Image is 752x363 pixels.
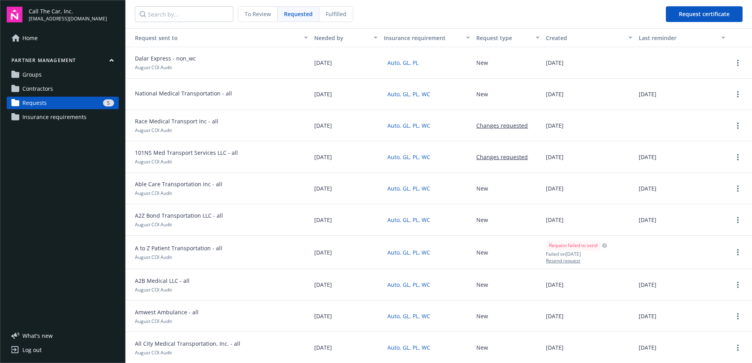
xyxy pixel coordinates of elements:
span: [DATE] [546,280,564,289]
span: [DATE] [314,343,332,352]
span: [DATE] [314,59,332,67]
span: [DATE] [546,121,564,130]
span: [DATE] [546,343,564,352]
span: To Review [245,10,271,18]
button: Auto, GL, PL [384,57,422,69]
a: more [733,152,743,162]
span: Groups [22,68,42,81]
span: Race Medical Transport Inc - all [135,117,218,125]
button: Auto, GL, PL, WC [384,341,434,354]
a: more [733,247,743,257]
div: Request type [476,34,531,42]
span: [DATE] [314,280,332,289]
button: New [476,90,488,98]
button: Auto, GL, PL, WC [384,279,434,291]
span: [DATE] [546,90,564,98]
span: [DATE] [314,153,332,161]
span: August COI Audit [135,349,172,356]
span: Dalar Express - non_wc [135,54,196,62]
span: A2Z Bond Transportation LLC - all [135,211,223,220]
span: Amwest Ambulance - all [135,308,199,316]
span: [DATE] [546,153,564,161]
button: more [733,121,743,130]
span: A to Z Patient Transportation - all [135,244,222,252]
button: Auto, GL, PL, WC [384,246,434,258]
span: Request failed to send [549,242,597,249]
span: [DATE] [639,90,656,98]
span: What ' s new [22,332,53,340]
button: Resend request [546,257,607,264]
span: August COI Audit [135,64,172,71]
a: Insurance requirements [7,111,119,123]
button: Call The Car, Inc.[EMAIL_ADDRESS][DOMAIN_NAME] [29,7,119,22]
span: [DATE] [314,248,332,257]
span: Request certificate [679,10,730,18]
input: Search by... [135,6,233,22]
div: Needed by [314,34,369,42]
a: Requests5 [7,97,119,109]
button: Needed by [311,28,381,47]
img: navigator-logo.svg [7,7,22,22]
button: more [733,184,743,193]
div: 5 [103,99,114,106]
span: A2B Medical LLC - all [135,277,190,285]
span: All City Medical Transportation, Inc. - all [135,339,240,348]
button: What's new [7,332,65,340]
span: August COI Audit [135,318,172,324]
button: New [476,280,488,289]
span: [DATE] [546,184,564,192]
span: [DATE] [639,153,656,161]
button: Changes requested [476,153,528,161]
span: August COI Audit [135,221,172,228]
button: Request certificate [666,6,743,22]
span: [DATE] [546,312,564,320]
a: Contractors [7,82,119,95]
a: Groups [7,68,119,81]
span: [DATE] [314,121,332,130]
span: [DATE] [639,216,656,224]
span: Contractors [22,82,53,95]
button: New [476,216,488,224]
span: August COI Audit [135,158,172,165]
span: [DATE] [546,59,564,67]
button: New [476,248,488,257]
a: more [733,58,743,68]
button: Auto, GL, PL, WC [384,88,434,100]
span: [DATE] [639,184,656,192]
button: Auto, GL, PL, WC [384,182,434,194]
span: [DATE] [639,343,656,352]
a: more [733,280,743,290]
span: August COI Audit [135,254,172,260]
button: New [476,343,488,352]
span: [DATE] [314,184,332,192]
button: New [476,312,488,320]
span: Fulfilled [326,10,347,18]
span: 101NS Med Transport Services LLC - all [135,148,238,157]
span: Insurance requirements [22,111,87,123]
div: Log out [22,344,42,356]
a: more [733,90,743,99]
button: Auto, GL, PL, WC [384,310,434,322]
span: August COI Audit [135,286,172,293]
button: more [733,343,743,352]
span: Failed on [DATE] [546,251,607,257]
a: more [733,312,743,321]
span: Requests [22,97,47,109]
span: [DATE] [314,90,332,98]
a: more [733,215,743,225]
span: [DATE] [546,216,564,224]
button: Changes requested [476,121,528,130]
span: [DATE] [639,280,656,289]
button: New [476,184,488,192]
span: [EMAIL_ADDRESS][DOMAIN_NAME] [29,15,107,22]
span: August COI Audit [135,127,172,134]
button: Auto, GL, PL, WC [384,214,434,226]
button: Partner management [7,57,119,67]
